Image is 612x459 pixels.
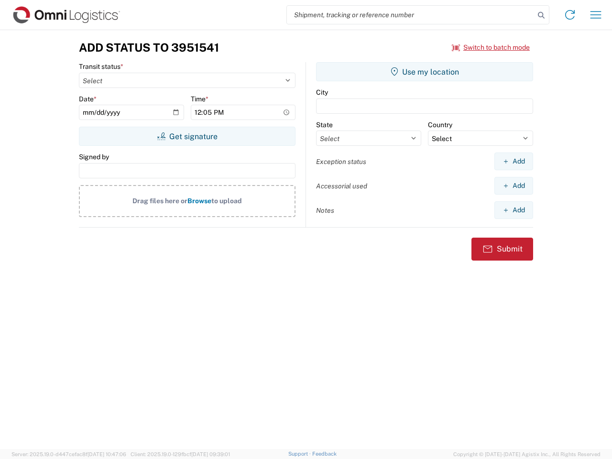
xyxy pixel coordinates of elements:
[79,62,123,71] label: Transit status
[494,177,533,195] button: Add
[316,62,533,81] button: Use my location
[191,95,208,103] label: Time
[316,182,367,190] label: Accessorial used
[131,451,230,457] span: Client: 2025.19.0-129fbcf
[211,197,242,205] span: to upload
[87,451,126,457] span: [DATE] 10:47:06
[79,153,109,161] label: Signed by
[494,153,533,170] button: Add
[79,41,219,55] h3: Add Status to 3951541
[316,120,333,129] label: State
[316,157,366,166] label: Exception status
[11,451,126,457] span: Server: 2025.19.0-d447cefac8f
[453,450,601,459] span: Copyright © [DATE]-[DATE] Agistix Inc., All Rights Reserved
[452,40,530,55] button: Switch to batch mode
[312,451,337,457] a: Feedback
[187,197,211,205] span: Browse
[79,95,97,103] label: Date
[316,88,328,97] label: City
[288,451,312,457] a: Support
[316,206,334,215] label: Notes
[287,6,535,24] input: Shipment, tracking or reference number
[191,451,230,457] span: [DATE] 09:39:01
[428,120,452,129] label: Country
[132,197,187,205] span: Drag files here or
[79,127,295,146] button: Get signature
[471,238,533,261] button: Submit
[494,201,533,219] button: Add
